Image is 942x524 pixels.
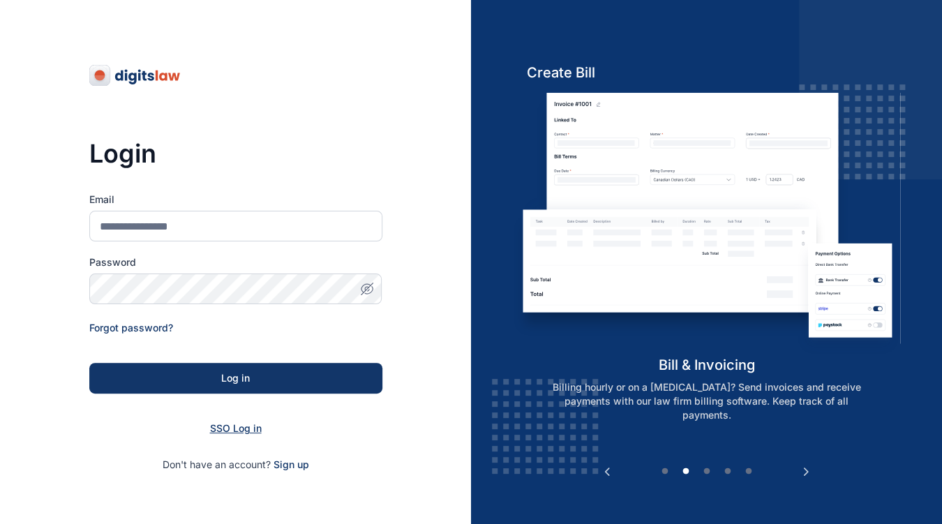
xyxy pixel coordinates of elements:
[112,371,360,385] div: Log in
[274,458,309,470] a: Sign up
[89,458,382,472] p: Don't have an account?
[513,355,900,375] h5: bill & invoicing
[89,322,173,334] a: Forgot password?
[89,255,382,269] label: Password
[513,63,900,82] h5: Create Bill
[679,465,693,479] button: 2
[742,465,756,479] button: 5
[700,465,714,479] button: 3
[89,140,382,167] h3: Login
[721,465,735,479] button: 4
[799,465,813,479] button: Next
[274,458,309,472] span: Sign up
[210,422,262,434] a: SSO Log in
[528,380,885,422] p: Billing hourly or on a [MEDICAL_DATA]? Send invoices and receive payments with our law firm billi...
[513,93,900,354] img: bill-and-invoicin
[89,193,382,207] label: Email
[89,363,382,394] button: Log in
[600,465,614,479] button: Previous
[89,64,181,87] img: digitslaw-logo
[658,465,672,479] button: 1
